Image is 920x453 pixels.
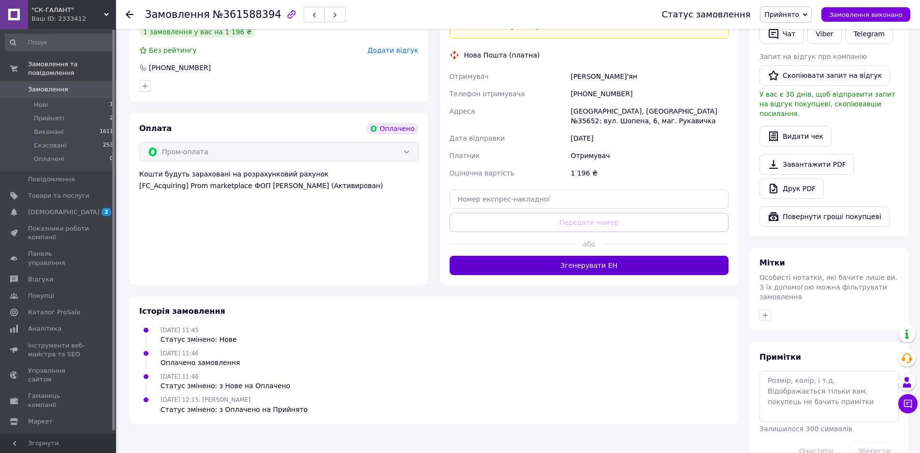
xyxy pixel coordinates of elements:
div: Нова Пошта (платна) [462,50,542,60]
input: Номер експрес-накладної [450,190,729,209]
span: Примітки [759,352,801,362]
span: Платник [450,152,480,160]
span: Маркет [28,417,53,426]
div: [GEOGRAPHIC_DATA], [GEOGRAPHIC_DATA] №35652: вул. Шопена, 6, маг. Рукавичка [569,102,730,130]
span: У вас є 30 днів, щоб відправити запит на відгук покупцеві, скопіювавши посилання. [759,90,895,117]
button: Видати чек [759,126,832,146]
span: Адреса [450,107,475,115]
span: Показники роботи компанії [28,224,89,242]
span: [DATE] 11:45 [161,327,199,334]
div: Статус змінено: з Нове на Оплачено [161,381,290,391]
button: Скопіювати запит на відгук [759,65,890,86]
span: Без рейтингу [149,46,197,54]
button: Згенерувати ЕН [450,256,729,275]
div: Повернутися назад [126,10,133,19]
span: Нові [34,101,48,109]
span: Особисті нотатки, які бачите лише ви. З їх допомогою можна фільтрувати замовлення [759,274,897,301]
a: Telegram [846,24,893,44]
input: Пошук [5,34,114,51]
span: Прийняті [34,114,64,123]
span: [DATE] 11:46 [161,373,199,380]
div: Оплачено замовлення [161,358,240,367]
div: [PERSON_NAME]'ян [569,68,730,85]
a: Завантажити PDF [759,154,854,175]
span: 2 [110,114,113,123]
span: Мітки [759,258,785,267]
span: Замовлення [28,85,68,94]
span: 253 [103,141,113,150]
span: Телефон отримувача [450,90,525,98]
button: Повернути гроші покупцеві [759,206,890,227]
span: Залишилося 300 символів [759,425,852,433]
span: Замовлення та повідомлення [28,60,116,77]
span: Прийнято [764,11,799,18]
span: Отримувач [450,73,489,80]
span: Повідомлення [28,175,75,184]
span: Аналітика [28,324,61,333]
div: 1 196 ₴ [569,164,730,182]
div: [FC_Acquiring] Prom marketplace ФОП [PERSON_NAME] (Активирован) [139,181,419,190]
span: Оплачені [34,155,64,163]
div: [PHONE_NUMBER] [148,63,212,73]
span: Дата відправки [450,134,505,142]
span: Покупці [28,292,54,300]
span: Виконані [34,128,64,136]
span: Додати відгук [367,46,418,54]
span: 1611 [100,128,113,136]
div: [PHONE_NUMBER] [569,85,730,102]
div: [DATE] [569,130,730,147]
a: Друк PDF [759,178,824,199]
div: Отримувач [569,147,730,164]
span: Інструменти веб-майстра та SEO [28,341,89,359]
span: Гаманець компанії [28,392,89,409]
span: Оціночна вартість [450,169,514,177]
span: Замовлення [145,9,210,20]
div: Статус змінено: з Оплачено на Прийнято [161,405,307,414]
div: Ваш ID: 2333412 [31,15,116,23]
span: №361588394 [213,9,281,20]
button: Чат з покупцем [898,394,918,413]
button: Замовлення виконано [821,7,910,22]
span: Оплата [139,124,172,133]
span: 1 [110,101,113,109]
span: Відгуки [28,275,53,284]
span: або [575,239,603,249]
span: Панель управління [28,249,89,267]
span: Управління сайтом [28,366,89,384]
span: Історія замовлення [139,307,225,316]
div: Статус змінено: Нове [161,335,237,344]
span: [DATE] 11:46 [161,350,199,357]
span: Каталог ProSale [28,308,80,317]
span: [DEMOGRAPHIC_DATA] [28,208,100,217]
button: Чат [759,24,803,44]
span: "СК-ГАЛАНТ" [31,6,104,15]
span: Товари та послуги [28,191,89,200]
span: [DATE] 12:15, [PERSON_NAME] [161,396,250,403]
span: Замовлення виконано [829,11,903,18]
span: Скасовані [34,141,67,150]
div: 1 замовлення у вас на 1 196 ₴ [139,26,256,38]
span: Запит на відгук про компанію [759,53,867,60]
span: 0 [110,155,113,163]
div: Статус замовлення [662,10,751,19]
div: Кошти будуть зараховані на розрахунковий рахунок [139,169,419,190]
a: Viber [807,24,841,44]
div: Оплачено [366,123,418,134]
span: 2 [102,208,111,216]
